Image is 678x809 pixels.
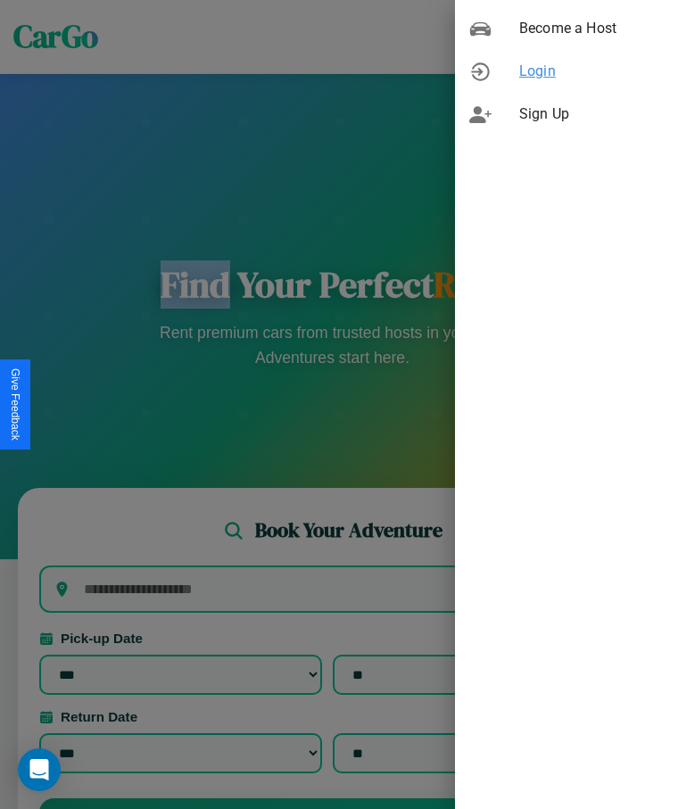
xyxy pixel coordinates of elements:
div: Become a Host [455,7,678,50]
div: Login [455,50,678,93]
span: Login [519,61,664,82]
span: Become a Host [519,18,664,39]
span: Sign Up [519,103,664,125]
div: Open Intercom Messenger [18,748,61,791]
div: Sign Up [455,93,678,136]
div: Give Feedback [9,368,21,441]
